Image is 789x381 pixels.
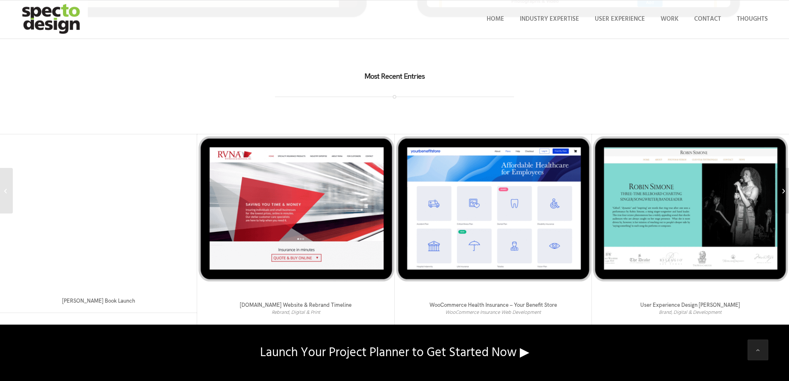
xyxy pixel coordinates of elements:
a: Contact [689,0,726,38]
h4: Most Recent Entries [21,72,768,80]
a: RTR Homes and Commercial [776,168,789,214]
img: WooCommerce for the insurance industry [395,134,592,294]
img: los angeles web development [197,134,394,294]
div: Rebrand, Digital & Print [205,308,386,317]
span: Work [661,14,678,24]
a: User Experience Design [PERSON_NAME] [640,301,740,308]
a: Work [655,0,684,38]
img: user experience design robin simone [592,134,789,294]
a: WooCommerce Health Insurance – Your Benefit Store [429,301,557,308]
header: Portfolio: RVNuccio.com Website & Rebrand Timeline [205,302,386,308]
a: [PERSON_NAME] Book Launch [62,297,135,304]
header: Portfolio: WooCommerce Health Insurance – Your Benefit Store [403,302,584,308]
a: Industry Expertise [514,0,584,38]
span: Thoughts [737,14,768,24]
span: Launch Your Project Planner to Get Started Now ▶ [260,343,529,363]
a: [DOMAIN_NAME] Website & Rebrand Timeline [240,301,352,308]
a: User Experience [589,0,650,38]
div: Brand, Digital & Development [600,308,781,317]
span: Contact [694,14,721,24]
span: User Experience [595,14,645,24]
span: Home [487,14,504,24]
header: Portfolio: Lynn Hightower Book Launch [8,298,189,304]
header: Portfolio: User Experience Design Robin Simone [600,302,781,308]
img: specto-logo-2020 [16,0,88,38]
a: Thoughts [731,0,773,38]
a: Home [481,0,509,38]
span: Industry Expertise [520,14,579,24]
div: WooCommerce Insurance Web Development [403,308,584,317]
